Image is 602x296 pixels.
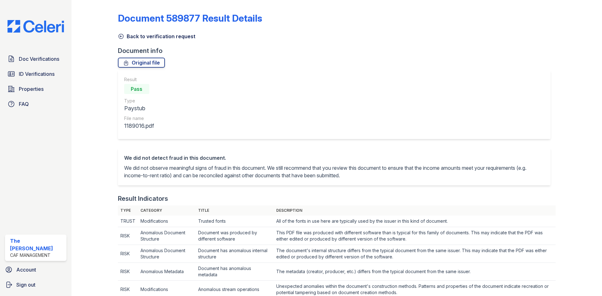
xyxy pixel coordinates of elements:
[196,245,274,263] td: Document has anomalous internal structure
[3,20,69,33] img: CE_Logo_Blue-a8612792a0a2168367f1c8372b55b34899dd931a85d93a1a3d3e32e68fde9ad4.png
[274,245,556,263] td: The document's internal structure differs from the typical document from the same issuer. This ma...
[118,227,138,245] td: RISK
[5,53,66,65] a: Doc Verifications
[19,55,59,63] span: Doc Verifications
[124,84,149,94] div: Pass
[138,245,196,263] td: Anomalous Document Structure
[274,205,556,216] th: Description
[124,122,154,130] div: 1189016.pdf
[274,263,556,281] td: The metadata (creator, producer, etc.) differs from the typical document from the same issuer.
[19,100,29,108] span: FAQ
[16,281,35,288] span: Sign out
[19,70,55,78] span: ID Verifications
[124,104,154,113] div: Paystub
[3,263,69,276] a: Account
[576,271,596,290] iframe: chat widget
[118,245,138,263] td: RISK
[10,237,64,252] div: The [PERSON_NAME]
[16,266,36,273] span: Account
[118,13,262,24] a: Document 589877 Result Details
[138,227,196,245] td: Anomalous Document Structure
[118,216,138,227] td: TRUST
[118,205,138,216] th: Type
[196,216,274,227] td: Trusted fonts
[274,216,556,227] td: All of the fonts in use here are typically used by the issuer in this kind of document.
[124,98,154,104] div: Type
[3,278,69,291] a: Sign out
[118,33,195,40] a: Back to verification request
[138,216,196,227] td: Modifications
[118,58,165,68] a: Original file
[124,115,154,122] div: File name
[274,227,556,245] td: This PDF file was produced with different software than is typical for this family of documents. ...
[124,154,544,162] div: We did not detect fraud in this document.
[118,194,168,203] div: Result Indicators
[5,98,66,110] a: FAQ
[196,263,274,281] td: Document has anomalous metadata
[5,83,66,95] a: Properties
[19,85,44,93] span: Properties
[118,46,556,55] div: Document info
[138,263,196,281] td: Anomalous Metadata
[138,205,196,216] th: Category
[5,68,66,80] a: ID Verifications
[118,263,138,281] td: RISK
[196,227,274,245] td: Document was produced by different software
[124,76,154,83] div: Result
[124,164,544,179] p: We did not observe meaningful signs of fraud in this document. We still recommend that you review...
[10,252,64,258] div: CAF Management
[196,205,274,216] th: Title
